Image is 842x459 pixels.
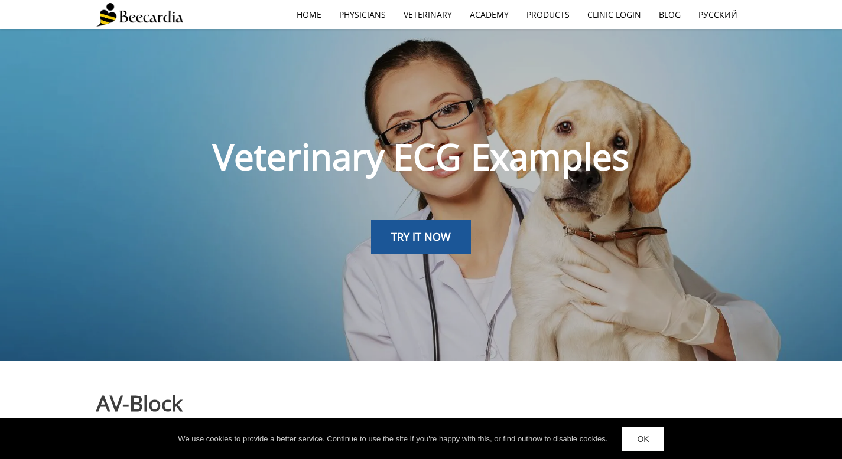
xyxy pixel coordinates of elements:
span: AV-Block [96,389,183,418]
a: Veterinary [395,1,461,28]
a: Products [518,1,578,28]
a: TRY IT NOW [371,220,471,254]
a: home [288,1,330,28]
a: Русский [690,1,746,28]
a: OK [622,427,664,451]
span: Veterinary ECG Examples [213,132,629,181]
a: Blog [650,1,690,28]
img: Beecardia [96,3,183,27]
span: TRY IT NOW [391,229,451,244]
a: how to disable cookies [528,434,606,443]
a: Clinic Login [578,1,650,28]
div: We use cookies to provide a better service. Continue to use the site If you're happy with this, o... [178,433,607,445]
a: Academy [461,1,518,28]
a: Physicians [330,1,395,28]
